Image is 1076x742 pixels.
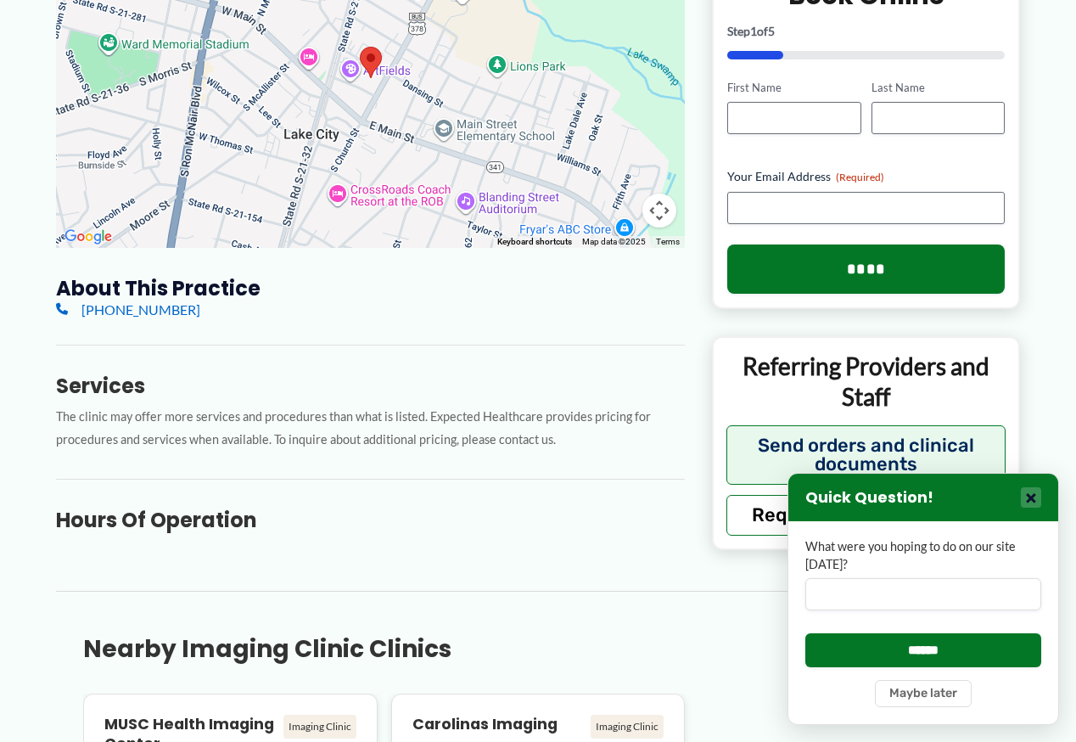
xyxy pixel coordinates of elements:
[768,23,775,37] span: 5
[726,351,1006,413] p: Referring Providers and Staff
[750,23,757,37] span: 1
[83,634,451,665] h3: Nearby Imaging Clinic Clinics
[283,715,356,739] div: Imaging Clinic
[412,715,585,734] h4: Carolinas Imaging
[726,425,1006,485] button: Send orders and clinical documents
[727,168,1005,185] label: Your Email Address
[875,680,972,707] button: Maybe later
[805,488,933,508] h3: Quick Question!
[591,715,664,739] div: Imaging Clinic
[656,237,680,246] a: Terms (opens in new tab)
[727,79,860,95] label: First Name
[497,236,572,248] button: Keyboard shortcuts
[642,194,676,228] button: Map camera controls
[60,226,116,248] a: Open this area in Google Maps (opens a new window)
[582,237,646,246] span: Map data ©2025
[836,171,884,183] span: (Required)
[1021,487,1041,508] button: Close
[56,406,685,452] p: The clinic may offer more services and procedures than what is listed. Expected Healthcare provid...
[56,275,685,301] h3: About this practice
[60,226,116,248] img: Google
[56,373,685,399] h3: Services
[727,25,1005,37] p: Step of
[56,301,200,318] a: [PHONE_NUMBER]
[805,538,1041,573] label: What were you hoping to do on our site [DATE]?
[726,495,1006,536] button: Request Medical Records
[56,507,685,533] h3: Hours of Operation
[871,79,1005,95] label: Last Name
